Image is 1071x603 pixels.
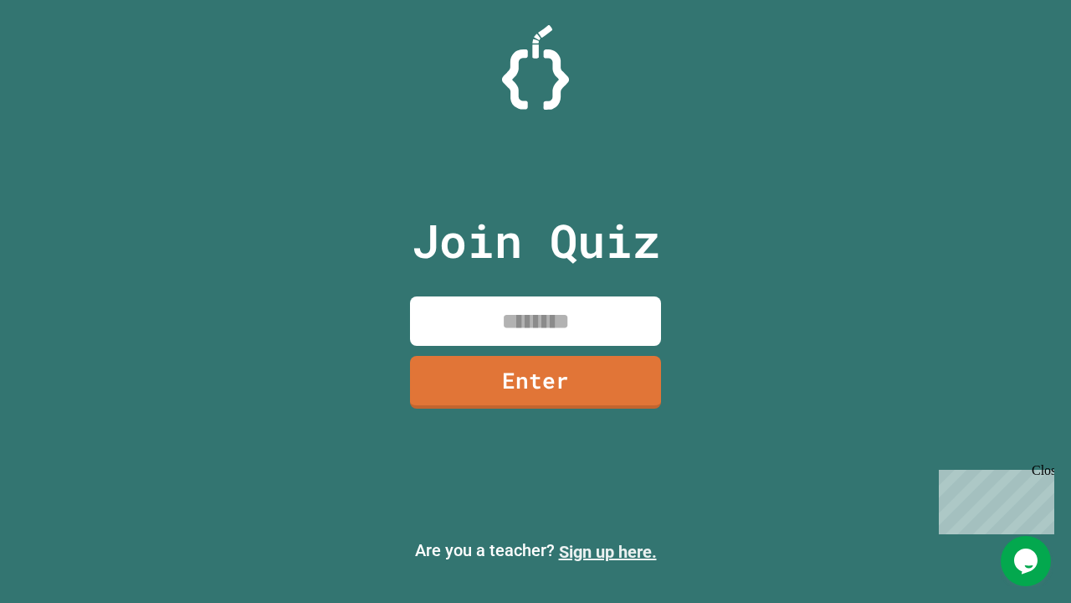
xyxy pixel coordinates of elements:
[502,25,569,110] img: Logo.svg
[7,7,115,106] div: Chat with us now!Close
[412,206,660,276] p: Join Quiz
[410,356,661,409] a: Enter
[13,538,1058,564] p: Are you a teacher?
[1001,536,1054,586] iframe: chat widget
[932,463,1054,534] iframe: chat widget
[559,542,657,562] a: Sign up here.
